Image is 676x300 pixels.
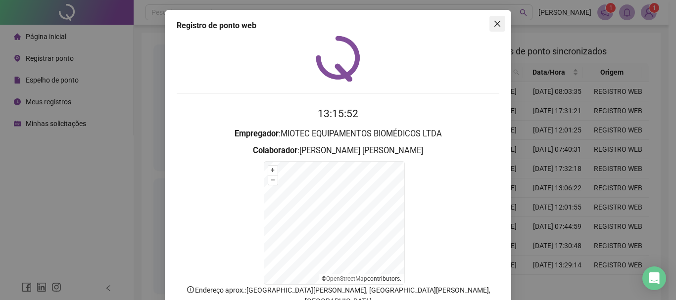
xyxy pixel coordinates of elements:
[316,36,360,82] img: QRPoint
[268,175,278,185] button: –
[235,129,279,138] strong: Empregador
[177,144,499,157] h3: : [PERSON_NAME] [PERSON_NAME]
[186,285,195,294] span: info-circle
[489,16,505,32] button: Close
[177,128,499,140] h3: : MIOTEC EQUIPAMENTOS BIOMÉDICOS LTDA
[326,275,367,282] a: OpenStreetMap
[268,166,278,175] button: +
[642,266,666,290] div: Open Intercom Messenger
[493,20,501,28] span: close
[177,20,499,32] div: Registro de ponto web
[322,275,401,282] li: © contributors.
[253,146,297,155] strong: Colaborador
[318,108,358,120] time: 13:15:52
